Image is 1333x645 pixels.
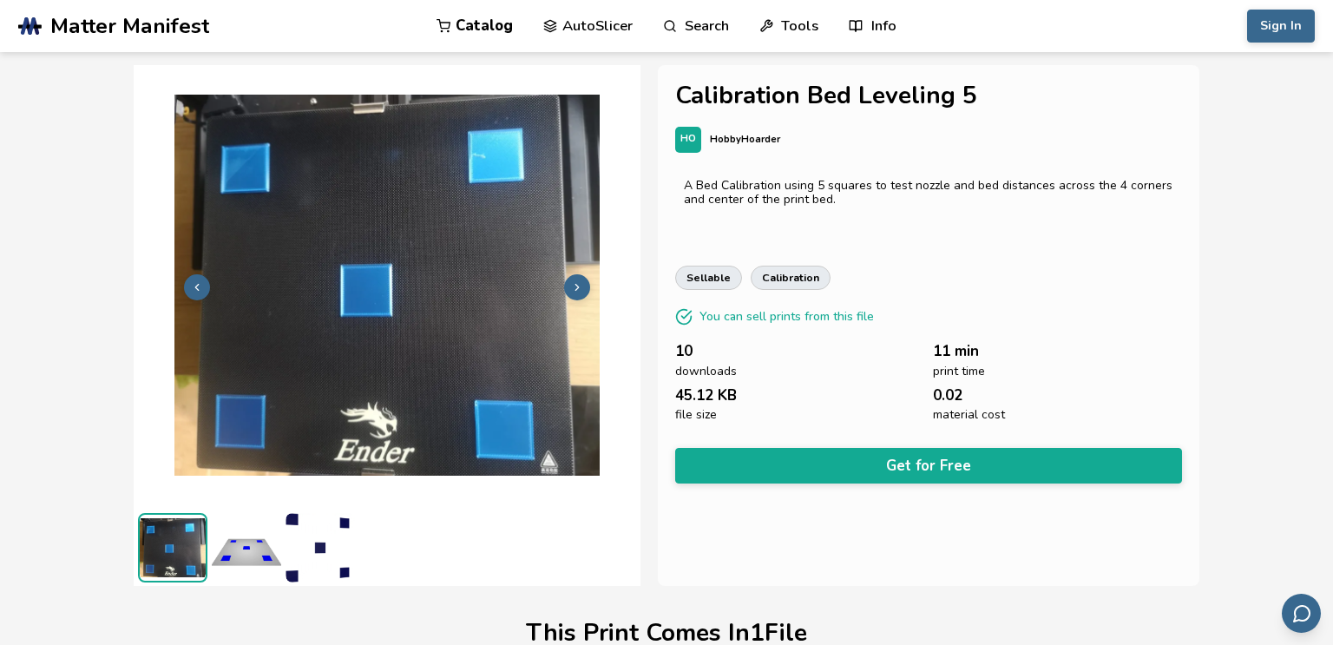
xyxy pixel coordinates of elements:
[675,408,717,422] span: file size
[751,266,831,290] a: calibration
[675,387,737,404] span: 45.12 KB
[675,266,742,290] a: sellable
[675,343,693,359] span: 10
[699,307,874,326] p: You can sell prints from this file
[1282,594,1321,633] button: Send feedback via email
[710,130,780,148] p: HobbyHoarder
[50,14,209,38] span: Matter Manifest
[684,179,1173,207] div: A Bed Calibration using 5 squares to test nozzle and bed distances across the 4 corners and cente...
[933,343,979,359] span: 11 min
[675,365,737,378] span: downloads
[1247,10,1315,43] button: Sign In
[680,134,696,145] span: HO
[675,82,1182,109] h1: Calibration Bed Leveling 5
[933,408,1005,422] span: material cost
[933,387,962,404] span: 0.02
[675,448,1182,484] button: Get for Free
[933,365,985,378] span: print time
